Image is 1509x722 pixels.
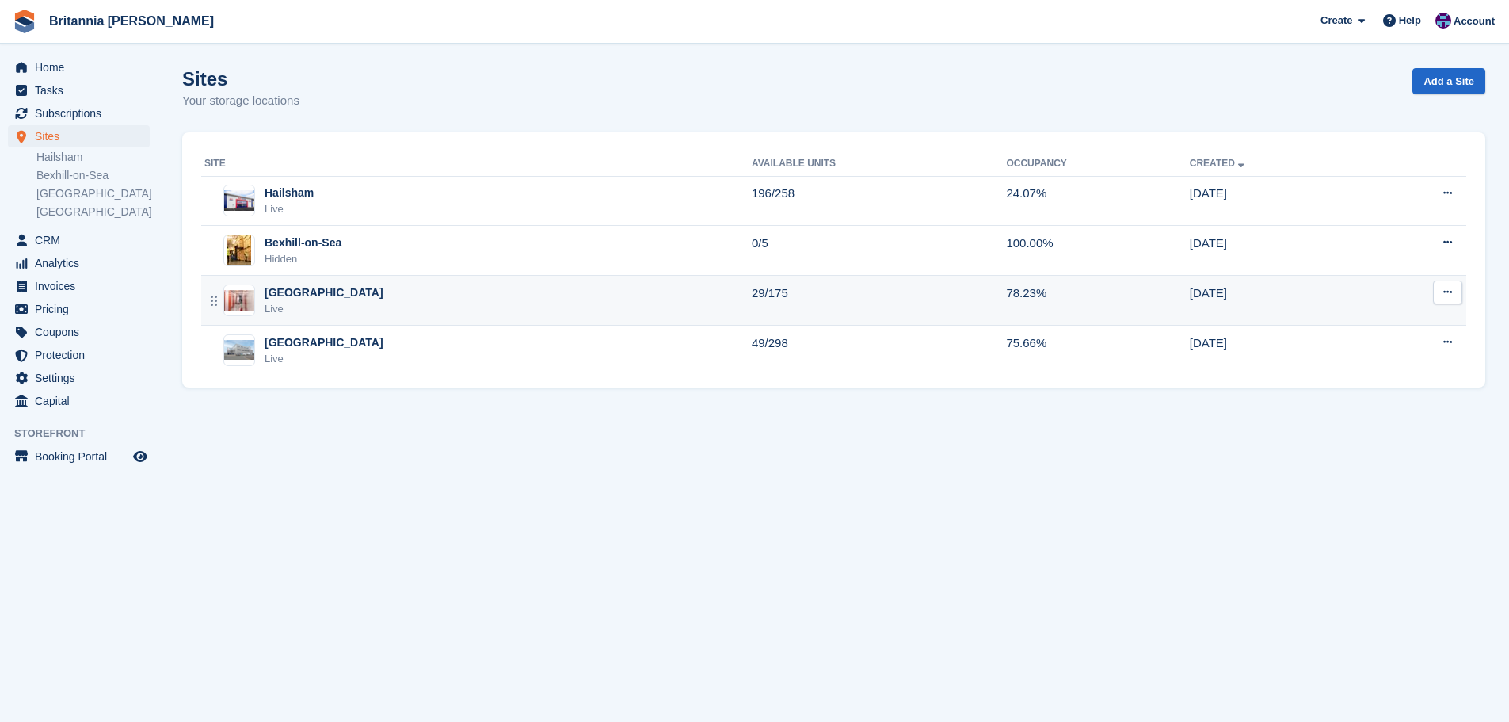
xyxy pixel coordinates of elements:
span: Settings [35,367,130,389]
a: menu [8,79,150,101]
span: Booking Portal [35,445,130,468]
a: Hailsham [36,150,150,165]
a: menu [8,102,150,124]
td: [DATE] [1190,326,1365,375]
a: [GEOGRAPHIC_DATA] [36,204,150,220]
div: Live [265,301,383,317]
a: menu [8,125,150,147]
td: [DATE] [1190,176,1365,226]
div: Hidden [265,251,341,267]
span: Protection [35,344,130,366]
td: 49/298 [752,326,1006,375]
a: Add a Site [1412,68,1485,94]
span: Analytics [35,252,130,274]
img: stora-icon-8386f47178a22dfd0bd8f6a31ec36ba5ce8667c1dd55bd0f319d3a0aa187defe.svg [13,10,36,33]
a: menu [8,445,150,468]
td: [DATE] [1190,226,1365,276]
p: Your storage locations [182,92,299,110]
div: Bexhill-on-Sea [265,235,341,251]
td: 100.00% [1006,226,1189,276]
span: Invoices [35,275,130,297]
span: Subscriptions [35,102,130,124]
span: Account [1454,13,1495,29]
span: Create [1320,13,1352,29]
span: Coupons [35,321,130,343]
div: Live [265,201,314,217]
td: [DATE] [1190,276,1365,326]
a: menu [8,321,150,343]
td: 24.07% [1006,176,1189,226]
img: Image of Eastbourne site [224,340,254,361]
a: menu [8,56,150,78]
th: Available Units [752,151,1006,177]
div: Hailsham [265,185,314,201]
a: menu [8,252,150,274]
h1: Sites [182,68,299,90]
img: Image of Hailsham site [224,190,254,211]
a: Britannia [PERSON_NAME] [43,8,220,34]
td: 29/175 [752,276,1006,326]
span: Sites [35,125,130,147]
a: menu [8,344,150,366]
a: Created [1190,158,1248,169]
td: 75.66% [1006,326,1189,375]
span: Tasks [35,79,130,101]
td: 78.23% [1006,276,1189,326]
img: Image of Newhaven site [224,290,254,311]
a: Preview store [131,447,150,466]
span: Storefront [14,426,158,441]
span: Pricing [35,298,130,320]
div: Live [265,351,383,367]
a: menu [8,298,150,320]
div: [GEOGRAPHIC_DATA] [265,285,383,301]
th: Occupancy [1006,151,1189,177]
th: Site [201,151,752,177]
span: Help [1399,13,1421,29]
a: menu [8,367,150,389]
div: [GEOGRAPHIC_DATA] [265,334,383,351]
td: 196/258 [752,176,1006,226]
a: Bexhill-on-Sea [36,168,150,183]
span: CRM [35,229,130,251]
a: menu [8,275,150,297]
td: 0/5 [752,226,1006,276]
a: menu [8,229,150,251]
img: Image of Bexhill-on-Sea site [227,235,251,266]
span: Home [35,56,130,78]
a: menu [8,390,150,412]
span: Capital [35,390,130,412]
a: [GEOGRAPHIC_DATA] [36,186,150,201]
img: Becca Clark [1435,13,1451,29]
